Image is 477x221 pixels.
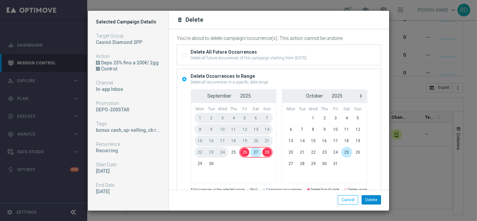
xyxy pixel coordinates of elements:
[195,147,206,158] span: 22
[191,187,245,193] label: Occurrences in the selected range
[217,147,228,158] span: 24
[206,158,217,169] span: 30
[96,80,160,86] div: Channel
[239,106,250,112] th: weekday
[319,113,330,123] span: 2
[240,93,251,99] span: 2025
[261,124,272,135] span: 14
[352,113,363,123] span: 5
[352,106,363,112] th: weekday
[191,73,268,79] div: Delete Occurrences In Range
[206,135,217,146] span: 16
[319,158,330,169] span: 30
[101,66,160,72] div: Control
[195,158,206,169] span: 29
[250,106,261,112] th: weekday
[357,92,366,100] span: ›
[308,135,319,146] span: 15
[330,158,341,169] span: 31
[319,106,330,112] th: weekday
[239,113,250,123] span: 5
[352,135,363,146] span: 19
[206,124,217,135] span: 9
[195,113,206,123] span: 1
[177,36,381,41] div: You’re about to delete campaign/occurrence(s). This action cannot be undone.
[285,106,297,112] th: weekday
[177,17,183,23] i: delete_forever
[297,147,308,158] span: 21
[250,113,261,123] span: 6
[352,147,363,158] span: 26
[206,113,217,123] span: 2
[96,188,160,195] div: 19 Dec 2026, Saturday
[330,106,341,112] th: weekday
[217,113,228,123] span: 3
[96,162,160,168] div: Start Date
[341,113,352,123] span: 4
[297,158,308,169] span: 28
[266,187,302,193] label: Campaign occurrences
[341,106,352,112] th: weekday
[96,182,160,188] div: End Date
[250,124,261,135] span: 13
[330,147,341,158] span: 24
[191,188,193,191] strong: 1
[96,61,100,65] div: A
[319,147,330,158] span: 23
[341,124,352,135] span: 11
[239,135,250,146] span: 19
[207,93,231,99] span: September
[191,89,367,184] bs-daterangepicker-inline-container: calendar
[228,135,239,146] span: 18
[185,16,203,24] h2: Delete
[206,147,217,158] span: 23
[193,92,275,100] bs-datepicker-navigation-view: ​ ​ ​
[362,195,381,205] button: Delete
[261,106,272,112] th: weekday
[96,60,160,66] div: Depo 25% fino a 200€/ 2gg
[96,66,160,72] div: DN
[308,113,319,123] span: 1
[206,106,217,112] th: weekday
[250,135,261,146] span: 20
[319,124,330,135] span: 9
[261,113,272,123] span: 7
[308,158,319,169] span: 29
[96,33,160,39] div: Target Group
[195,106,206,112] th: weekday
[330,124,341,135] span: 10
[308,147,319,158] span: 22
[96,121,160,127] div: Tags
[330,113,341,123] span: 3
[96,168,160,174] div: 30 Aug 2025, Saturday
[341,147,352,158] span: 25
[96,67,100,71] div: /
[348,187,367,193] label: Delete range
[96,148,160,154] div: Recurring
[308,106,319,112] th: weekday
[297,124,308,135] span: 7
[308,124,319,135] span: 8
[341,135,352,146] span: 18
[285,124,297,135] span: 6
[195,135,206,146] span: 15
[217,135,228,146] span: 17
[191,55,307,61] div: Delete all future occurrences of this campaign starting from [DATE]
[228,113,239,123] span: 4
[239,124,250,135] span: 12
[101,60,160,66] div: Depo 25% fino a 200€/ 2gg
[228,124,239,135] span: 11
[306,93,323,99] span: October
[96,107,160,113] div: DEPO-200STAR
[332,93,343,99] span: 2025
[228,147,239,158] span: 25
[297,106,308,112] th: weekday
[311,187,339,193] label: Delete from/to date
[217,106,228,112] th: weekday
[283,92,366,100] bs-datepicker-navigation-view: ​ ​ ​
[195,124,206,135] span: 8
[96,19,160,25] h1: Selected Campaign Details
[250,147,261,158] span: 27
[302,92,328,100] button: October
[96,100,160,106] div: Promotion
